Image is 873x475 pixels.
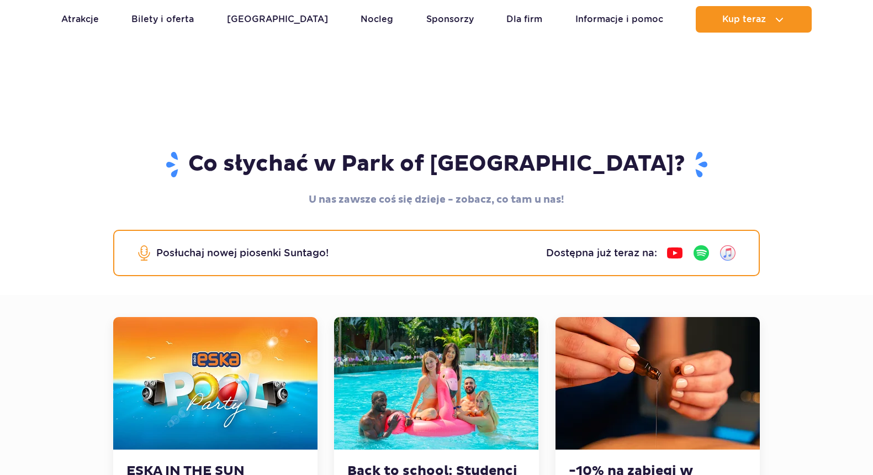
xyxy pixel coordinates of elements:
p: Posłuchaj nowej piosenki Suntago! [156,245,329,261]
button: Kup teraz [696,6,812,33]
p: U nas zawsze coś się dzieje - zobacz, co tam u nas! [113,192,760,208]
h1: Co słychać w Park of [GEOGRAPHIC_DATA]? [113,150,760,179]
img: Spotify [692,244,710,262]
span: Kup teraz [722,14,766,24]
a: Bilety i oferta [131,6,194,33]
img: ESKA IN THE SUN&lt;br&gt;6 września w Suntago! [113,317,318,450]
a: Sponsorzy [426,6,474,33]
a: Atrakcje [61,6,99,33]
img: -10% na zabiegi w Suntago Wellness &amp; SPA [555,317,760,450]
a: Nocleg [361,6,393,33]
p: Dostępna już teraz na: [546,245,657,261]
a: Informacje i pomoc [575,6,663,33]
img: iTunes [719,244,737,262]
img: Back to school: Studenci mają taniej [334,317,538,450]
a: Dla firm [506,6,542,33]
img: YouTube [666,244,684,262]
a: [GEOGRAPHIC_DATA] [227,6,328,33]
